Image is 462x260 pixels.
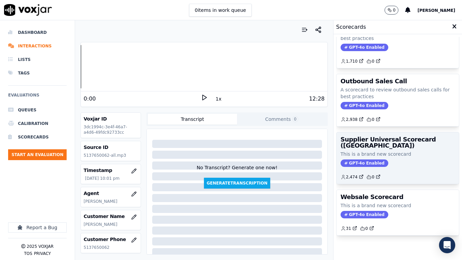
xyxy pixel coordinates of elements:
button: Report a Bug [8,222,67,233]
button: 0 [385,6,399,15]
button: 0items in work queue [189,4,252,17]
button: 1x [214,94,223,104]
span: 0 [292,116,298,122]
div: 0:00 [84,95,96,103]
h6: Evaluations [8,91,67,103]
p: 5137650062-all.mp3 [84,153,138,158]
a: Interactions [8,39,67,53]
div: Scorecards [333,20,462,34]
span: GPT-4o Enabled [341,44,388,51]
h3: Outbound Sales Call [341,78,455,84]
a: 31 [341,226,357,231]
h3: Supplier Universal Scorecard ([GEOGRAPHIC_DATA]) [341,136,455,149]
a: 2,474 [341,174,364,180]
button: GenerateTranscription [204,178,270,189]
h3: Source ID [84,144,138,151]
p: [PERSON_NAME] [84,199,138,204]
button: 2,938 [341,117,366,122]
a: 0 [366,59,380,64]
p: [PERSON_NAME] [84,222,138,227]
p: 2025 Voxjar [27,244,53,249]
div: Open Intercom Messenger [439,237,455,253]
span: GPT-4o Enabled [341,159,388,167]
a: 1,710 [341,59,364,64]
a: Calibration [8,117,67,130]
h3: Websale Scorecard [341,194,455,200]
p: A scorecard to review outbound sales calls for best practices [341,86,455,100]
a: Lists [8,53,67,66]
a: 0 [366,117,380,122]
h3: Customer Phone [84,236,138,243]
a: Tags [8,66,67,80]
p: 0 [393,7,396,13]
a: Dashboard [8,26,67,39]
div: No Transcript? Generate one now! [197,164,277,178]
p: [DATE] 10:01 pm [85,176,138,181]
button: 0 [385,6,406,15]
img: voxjar logo [4,4,52,16]
button: [PERSON_NAME] [417,6,462,14]
h3: Agent [84,190,138,197]
button: TOS [24,251,32,256]
span: GPT-4o Enabled [341,102,388,109]
button: Privacy [34,251,51,256]
h3: Customer Name [84,213,138,220]
a: 0 [366,174,380,180]
button: 1,710 [341,59,366,64]
span: [PERSON_NAME] [417,8,455,13]
button: 31 [341,226,360,231]
button: 2,474 [341,174,366,180]
div: 12:28 [309,95,325,103]
p: 3dc1994c-3e4f-46a7-a4d6-49fdc92733cc [84,124,138,135]
p: This is a brand new scorecard [341,202,455,209]
a: 0 [360,226,374,231]
p: 5137650062 [84,245,138,250]
p: This is a brand new scorecard [341,151,455,157]
button: Transcript [148,114,237,125]
button: Start an Evaluation [8,149,67,160]
h3: Timestamp [84,167,138,174]
a: Queues [8,103,67,117]
h3: Voxjar ID [84,115,138,122]
button: Comments [237,114,326,125]
a: Scorecards [8,130,67,144]
span: GPT-4o Enabled [341,211,388,218]
a: 2,938 [341,117,364,122]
